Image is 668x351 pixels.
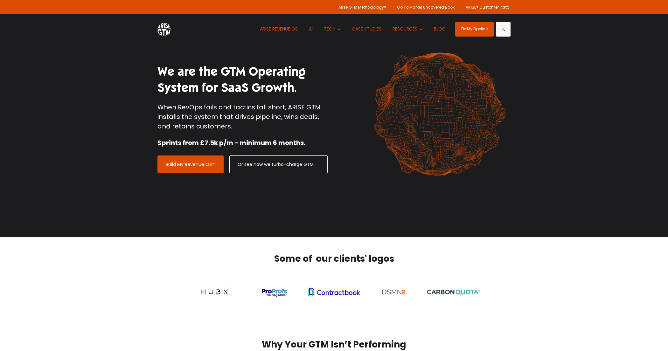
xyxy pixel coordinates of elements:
a: BLOG [429,14,450,44]
h2: Why Your GTM Isn’t Performing [157,339,511,351]
img: hubx logo-2 [197,285,232,299]
img: contract book logo [308,286,360,298]
button: Search [496,22,511,37]
nav: Desktop navigation [255,14,450,44]
span: RESOURCES [393,26,417,32]
img: ARISE GTM logo (1) white [157,22,170,36]
span: TECH [324,26,335,32]
a: Build My Revenue OS™ [157,155,224,173]
button: Show submenu for TECH TECH [319,14,345,44]
img: CQ_Logo_Registered_1 [427,290,480,295]
a: ARISE REVENUE OS [255,14,303,44]
img: proprofs training maker [261,285,288,298]
a: CASE STUDIES [347,14,386,44]
h2: Some of our clients' logos [188,253,480,265]
img: dsmn8 testimonials [379,284,408,300]
a: Fix My Pipeline [455,22,494,37]
strong: Sprints from £7.5k p/m - minimum 6 months. [157,138,305,147]
a: Or see how we turbo-charge GTM → [229,155,328,173]
a: AI [304,14,317,44]
p: When RevOps fails and tactics fall short, ARISE GTM installs the system that drives pipeline, win... [157,102,329,131]
img: shape-61 orange [369,46,511,182]
button: Show submenu for RESOURCES RESOURCES [388,14,428,44]
h1: We are the GTM Operating System for SaaS Growth. [157,64,329,96]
